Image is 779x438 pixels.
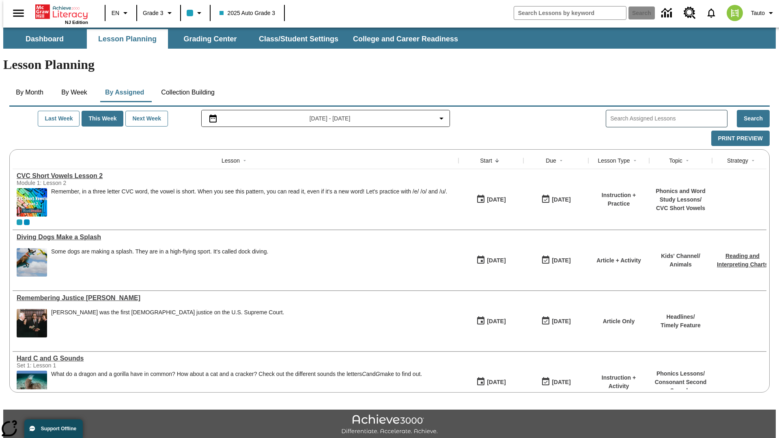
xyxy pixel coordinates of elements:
[51,309,284,316] div: [PERSON_NAME] was the first [DEMOGRAPHIC_DATA] justice on the U.S. Supreme Court.
[592,191,645,208] p: Instruction + Practice
[711,131,770,146] button: Print Preview
[514,6,626,19] input: search field
[99,83,151,102] button: By Assigned
[24,219,30,225] div: OL 2025 Auto Grade 4
[487,316,506,326] div: [DATE]
[155,83,221,102] button: Collection Building
[140,6,178,20] button: Grade: Grade 3, Select a grade
[112,9,119,17] span: EN
[487,195,506,205] div: [DATE]
[51,188,447,195] p: Remember, in a three letter CVC word, the vowel is short. When you see this pattern, you can read...
[17,355,454,362] a: Hard C and G Sounds, Lessons
[376,371,380,377] em: G
[492,156,502,165] button: Sort
[473,374,508,390] button: 09/07/25: First time the lesson was available
[51,248,268,277] div: Some dogs are making a splash. They are in a high-flying sport. It's called dock diving.
[610,113,727,125] input: Search Assigned Lessons
[362,371,366,377] em: C
[252,29,345,49] button: Class/Student Settings
[17,294,454,302] a: Remembering Justice O'Connor, Lessons
[17,234,454,241] a: Diving Dogs Make a Splash, Lessons
[717,253,768,268] a: Reading and Interpreting Charts
[51,248,268,255] div: Some dogs are making a splash. They are in a high-flying sport. It's called dock diving.
[143,9,164,17] span: Grade 3
[17,362,138,369] div: Set 1: Lesson 1
[4,29,85,49] button: Dashboard
[183,6,207,20] button: Class color is light blue. Change class color
[487,377,506,387] div: [DATE]
[346,29,465,49] button: College and Career Readiness
[748,156,758,165] button: Sort
[51,309,284,337] div: Sandra Day O'Connor was the first female justice on the U.S. Supreme Court.
[538,253,573,268] button: 09/08/25: Last day the lesson can be accessed
[656,2,679,24] a: Data Center
[751,9,765,17] span: Tauto
[538,374,573,390] button: 09/07/25: Last day the lesson can be accessed
[3,29,465,49] div: SubNavbar
[17,180,138,186] div: Module 1: Lesson 2
[669,157,682,165] div: Topic
[538,313,573,329] button: 09/08/25: Last day the lesson can be accessed
[17,234,454,241] div: Diving Dogs Make a Splash
[17,172,454,180] a: CVC Short Vowels Lesson 2, Lessons
[727,157,748,165] div: Strategy
[51,371,422,378] p: What do a dragon and a gorilla have in common? How about a cat and a cracker? Check out the diffe...
[473,313,508,329] button: 09/08/25: First time the lesson was available
[661,252,700,260] p: Kids' Channel /
[6,1,30,25] button: Open side menu
[437,114,446,123] svg: Collapse Date Range Filter
[222,157,240,165] div: Lesson
[82,111,123,127] button: This Week
[17,355,454,362] div: Hard C and G Sounds
[3,57,776,72] h1: Lesson Planning
[598,157,630,165] div: Lesson Type
[592,374,645,391] p: Instruction + Activity
[65,20,88,25] span: NJ Edition
[653,204,708,213] p: CVC Short Vowels
[38,111,80,127] button: Last Week
[35,3,88,25] div: Home
[653,187,708,204] p: Phonics and Word Study Lessons /
[3,28,776,49] div: SubNavbar
[35,4,88,20] a: Home
[701,2,722,24] a: Notifications
[727,5,743,21] img: avatar image
[603,317,635,326] p: Article Only
[9,83,50,102] button: By Month
[552,316,570,326] div: [DATE]
[546,157,556,165] div: Due
[552,377,570,387] div: [DATE]
[219,9,275,17] span: 2025 Auto Grade 3
[653,369,708,378] p: Phonics Lessons /
[552,195,570,205] div: [DATE]
[679,2,701,24] a: Resource Center, Will open in new tab
[653,378,708,395] p: Consonant Second Sounds
[51,188,447,217] div: Remember, in a three letter CVC word, the vowel is short. When you see this pattern, you can read...
[310,114,351,123] span: [DATE] - [DATE]
[17,219,22,225] div: Current Class
[737,110,770,127] button: Search
[722,2,748,24] button: Select a new avatar
[17,188,47,217] img: CVC Short Vowels Lesson 2.
[87,29,168,49] button: Lesson Planning
[17,248,47,277] img: A dog is jumping high in the air in an attempt to grab a yellow toy with its mouth.
[41,426,76,432] span: Support Offline
[54,83,95,102] button: By Week
[17,294,454,302] div: Remembering Justice O'Connor
[661,321,701,330] p: Timely Feature
[240,156,250,165] button: Sort
[487,255,506,266] div: [DATE]
[556,156,566,165] button: Sort
[473,192,508,207] button: 09/08/25: First time the lesson was available
[205,114,447,123] button: Select the date range menu item
[341,414,438,435] img: Achieve3000 Differentiate Accelerate Achieve
[51,371,422,399] div: What do a dragon and a gorilla have in common? How about a cat and a cracker? Check out the diffe...
[682,156,692,165] button: Sort
[17,172,454,180] div: CVC Short Vowels Lesson 2
[630,156,640,165] button: Sort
